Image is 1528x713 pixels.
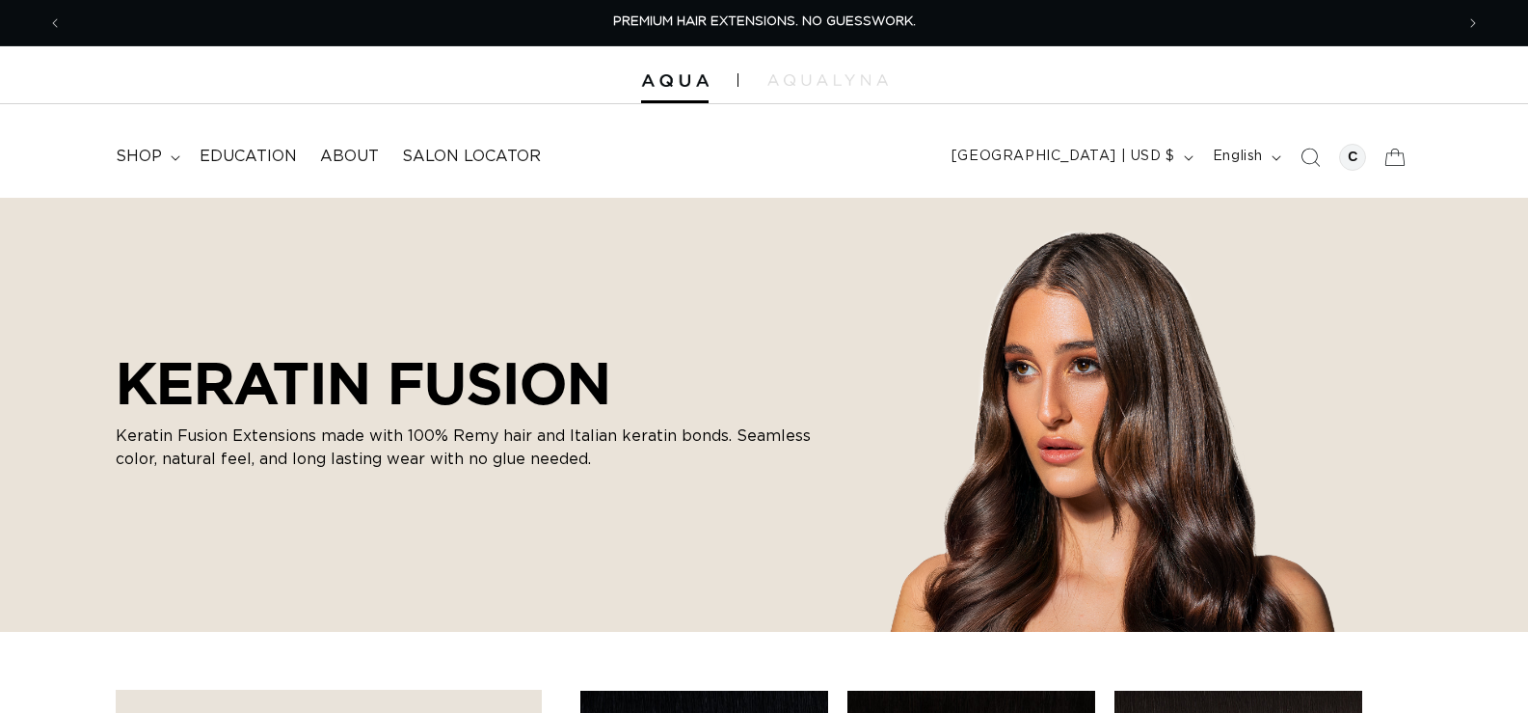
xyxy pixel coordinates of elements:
[1452,5,1494,41] button: Next announcement
[116,425,848,471] p: Keratin Fusion Extensions made with 100% Remy hair and Italian keratin bonds. Seamless color, nat...
[1289,136,1331,178] summary: Search
[1213,147,1263,167] span: English
[188,135,308,178] a: Education
[767,74,888,86] img: aqualyna.com
[34,5,76,41] button: Previous announcement
[402,147,541,167] span: Salon Locator
[116,349,848,417] h2: KERATIN FUSION
[116,147,162,167] span: shop
[940,139,1201,176] button: [GEOGRAPHIC_DATA] | USD $
[320,147,379,167] span: About
[641,74,709,88] img: Aqua Hair Extensions
[1201,139,1289,176] button: English
[308,135,390,178] a: About
[613,15,916,28] span: PREMIUM HAIR EXTENSIONS. NO GUESSWORK.
[390,135,552,178] a: Salon Locator
[200,147,297,167] span: Education
[952,147,1175,167] span: [GEOGRAPHIC_DATA] | USD $
[104,135,188,178] summary: shop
